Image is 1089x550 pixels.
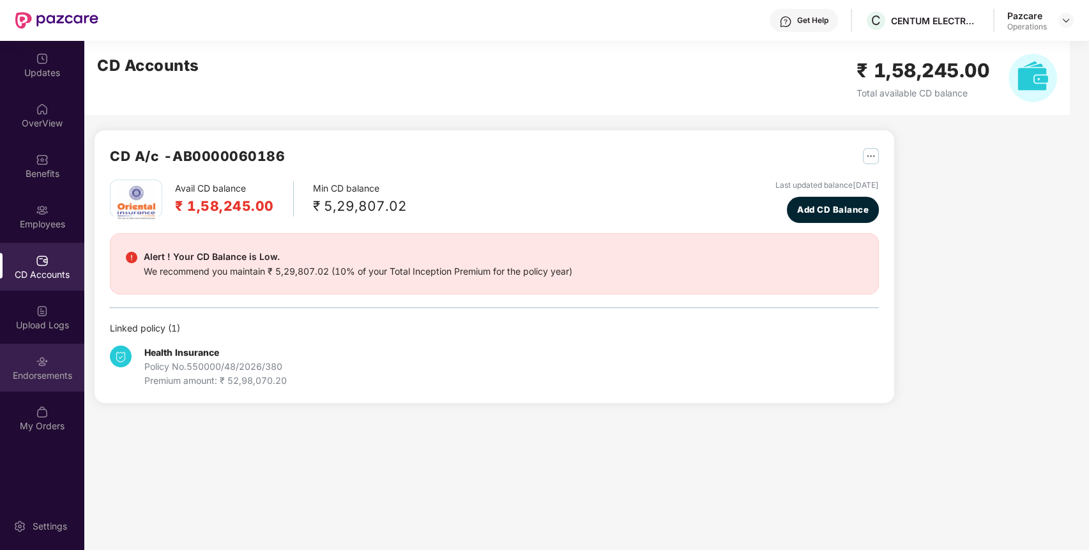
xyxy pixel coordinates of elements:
[13,520,26,533] img: svg+xml;base64,PHN2ZyBpZD0iU2V0dGluZy0yMHgyMCIgeG1sbnM9Imh0dHA6Ly93d3cudzMub3JnLzIwMDAvc3ZnIiB3aW...
[36,254,49,267] img: svg+xml;base64,PHN2ZyBpZD0iQ0RfQWNjb3VudHMiIGRhdGEtbmFtZT0iQ0QgQWNjb3VudHMiIHhtbG5zPSJodHRwOi8vd3...
[1009,54,1057,102] img: svg+xml;base64,PHN2ZyB4bWxucz0iaHR0cDovL3d3dy53My5vcmcvMjAwMC9zdmciIHhtbG5zOnhsaW5rPSJodHRwOi8vd3...
[36,305,49,317] img: svg+xml;base64,PHN2ZyBpZD0iVXBsb2FkX0xvZ3MiIGRhdGEtbmFtZT0iVXBsb2FkIExvZ3MiIHhtbG5zPSJodHRwOi8vd3...
[144,347,219,358] b: Health Insurance
[787,197,878,224] button: Add CD Balance
[779,15,792,28] img: svg+xml;base64,PHN2ZyBpZD0iSGVscC0zMngzMiIgeG1sbnM9Imh0dHA6Ly93d3cudzMub3JnLzIwMDAvc3ZnIiB3aWR0aD...
[36,103,49,116] img: svg+xml;base64,PHN2ZyBpZD0iSG9tZSIgeG1sbnM9Imh0dHA6Ly93d3cudzMub3JnLzIwMDAvc3ZnIiB3aWR0aD0iMjAiIG...
[144,374,287,388] div: Premium amount: ₹ 52,98,070.20
[36,406,49,418] img: svg+xml;base64,PHN2ZyBpZD0iTXlfT3JkZXJzIiBkYXRhLW5hbWU9Ik15IE9yZGVycyIgeG1sbnM9Imh0dHA6Ly93d3cudz...
[15,12,98,29] img: New Pazcare Logo
[797,15,828,26] div: Get Help
[313,195,407,217] div: ₹ 5,29,807.02
[1061,15,1071,26] img: svg+xml;base64,PHN2ZyBpZD0iRHJvcGRvd24tMzJ4MzIiIHhtbG5zPSJodHRwOi8vd3d3LnczLm9yZy8yMDAwL3N2ZyIgd2...
[110,146,285,167] h2: CD A/c - AB0000060186
[313,181,407,217] div: Min CD balance
[144,360,287,374] div: Policy No. 550000/48/2026/380
[175,181,294,217] div: Avail CD balance
[144,264,572,279] div: We recommend you maintain ₹ 5,29,807.02 (10% of your Total Inception Premium for the policy year)
[29,520,71,533] div: Settings
[110,321,879,335] div: Linked policy ( 1 )
[797,203,869,217] span: Add CD Balance
[775,180,879,192] div: Last updated balance [DATE]
[97,54,199,78] h2: CD Accounts
[36,204,49,217] img: svg+xml;base64,PHN2ZyBpZD0iRW1wbG95ZWVzIiB4bWxucz0iaHR0cDovL3d3dy53My5vcmcvMjAwMC9zdmciIHdpZHRoPS...
[857,56,990,86] h2: ₹ 1,58,245.00
[871,13,881,28] span: C
[110,346,132,367] img: svg+xml;base64,PHN2ZyB4bWxucz0iaHR0cDovL3d3dy53My5vcmcvMjAwMC9zdmciIHdpZHRoPSIzNCIgaGVpZ2h0PSIzNC...
[175,195,274,217] h2: ₹ 1,58,245.00
[863,148,879,164] img: svg+xml;base64,PHN2ZyB4bWxucz0iaHR0cDovL3d3dy53My5vcmcvMjAwMC9zdmciIHdpZHRoPSIyNSIgaGVpZ2h0PSIyNS...
[891,15,980,27] div: CENTUM ELECTRONICS LIMITED
[1007,22,1047,32] div: Operations
[114,180,158,225] img: oi.png
[857,88,968,98] span: Total available CD balance
[1007,10,1047,22] div: Pazcare
[36,153,49,166] img: svg+xml;base64,PHN2ZyBpZD0iQmVuZWZpdHMiIHhtbG5zPSJodHRwOi8vd3d3LnczLm9yZy8yMDAwL3N2ZyIgd2lkdGg9Ij...
[36,355,49,368] img: svg+xml;base64,PHN2ZyBpZD0iRW5kb3JzZW1lbnRzIiB4bWxucz0iaHR0cDovL3d3dy53My5vcmcvMjAwMC9zdmciIHdpZH...
[36,52,49,65] img: svg+xml;base64,PHN2ZyBpZD0iVXBkYXRlZCIgeG1sbnM9Imh0dHA6Ly93d3cudzMub3JnLzIwMDAvc3ZnIiB3aWR0aD0iMj...
[144,249,572,264] div: Alert ! Your CD Balance is Low.
[126,252,137,263] img: svg+xml;base64,PHN2ZyBpZD0iRGFuZ2VyX2FsZXJ0IiBkYXRhLW5hbWU9IkRhbmdlciBhbGVydCIgeG1sbnM9Imh0dHA6Ly...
